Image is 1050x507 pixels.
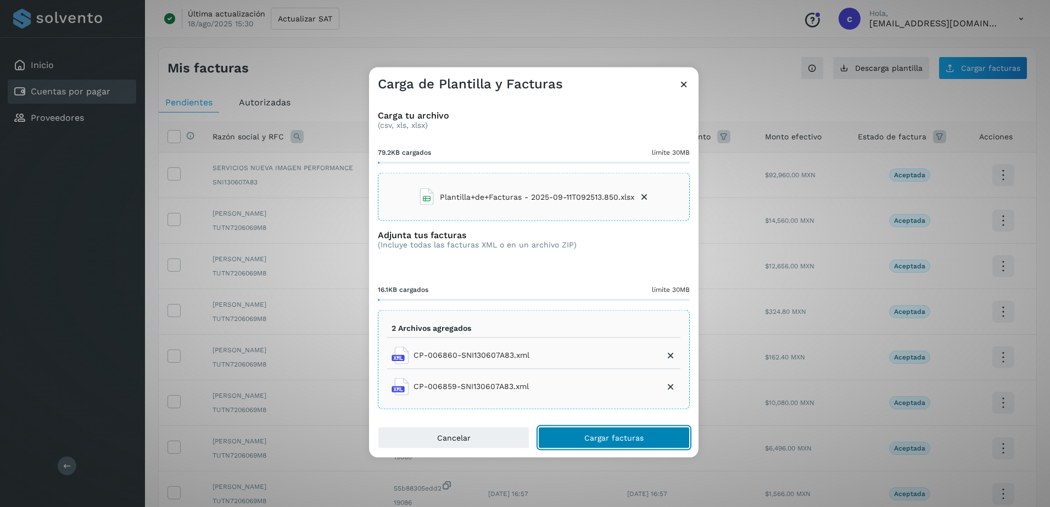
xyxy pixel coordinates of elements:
[414,381,529,392] span: CP-006859-SNI130607A83.xml
[538,426,690,448] button: Cargar facturas
[378,110,690,121] h3: Carga tu archivo
[378,240,577,250] p: (Incluye todas las facturas XML o en un archivo ZIP)
[378,426,529,448] button: Cancelar
[378,76,563,92] h3: Carga de Plantilla y Facturas
[378,230,577,240] h3: Adjunta tus facturas
[584,433,644,441] span: Cargar facturas
[440,191,634,202] span: Plantilla+de+Facturas - 2025-09-11T092513.850.xlsx
[378,121,690,130] p: (csv, xls, xlsx)
[652,148,690,157] span: límite 30MB
[414,350,529,361] span: CP-006860-SNI130607A83.xml
[378,148,431,157] span: 79.2KB cargados
[652,285,690,295] span: límite 30MB
[378,285,428,295] span: 16.1KB cargados
[437,433,471,441] span: Cancelar
[392,324,471,333] p: 2 Archivos agregados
